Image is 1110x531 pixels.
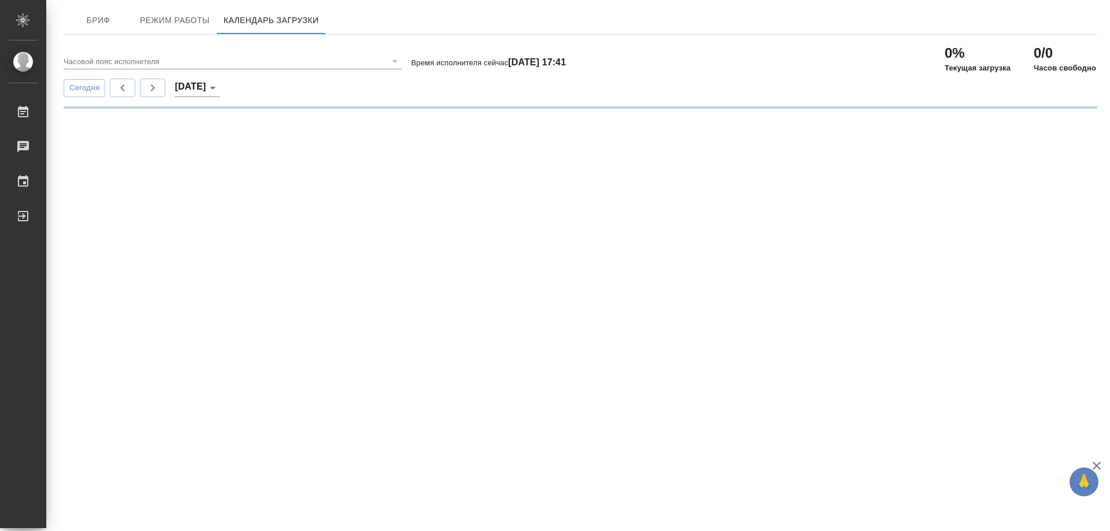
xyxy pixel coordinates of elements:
button: 🙏 [1070,467,1098,496]
button: Сегодня [64,79,105,97]
span: Календарь загрузки [224,13,319,28]
h2: 0/0 [1034,44,1096,62]
span: 🙏 [1074,470,1094,494]
p: Часов свободно [1034,62,1096,74]
h4: [DATE] 17:41 [508,57,566,67]
span: Сегодня [69,81,99,95]
span: Режим работы [140,13,210,28]
p: Время исполнителя сейчас [411,58,566,67]
h2: 0% [945,44,1011,62]
p: Текущая загрузка [945,62,1011,74]
span: Бриф [71,13,126,28]
div: [DATE] [175,79,220,97]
